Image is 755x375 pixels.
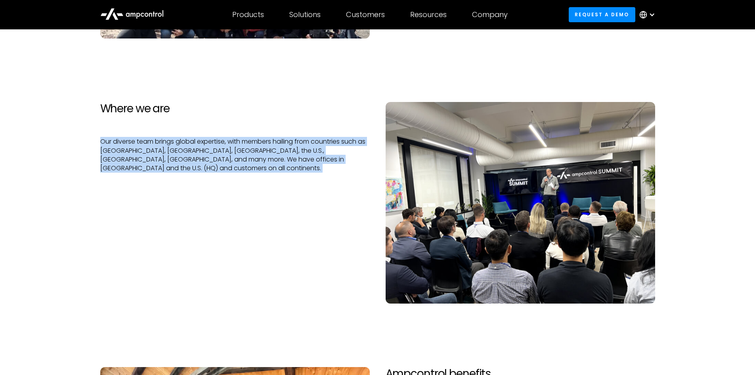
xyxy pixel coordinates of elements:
[472,10,508,19] div: Company
[100,137,370,173] p: Our diverse team brings global expertise, with members hailing from countries such as [GEOGRAPHIC...
[289,10,321,19] div: Solutions
[410,10,447,19] div: Resources
[569,7,635,22] a: Request a demo
[346,10,385,19] div: Customers
[100,102,370,115] h2: Where we are
[232,10,264,19] div: Products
